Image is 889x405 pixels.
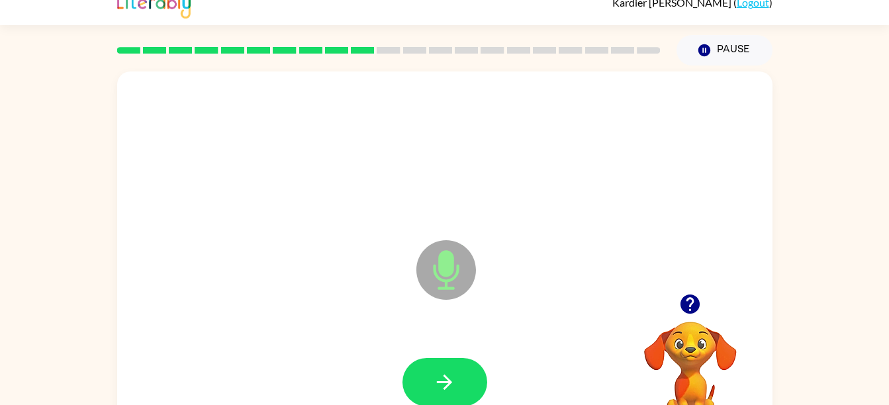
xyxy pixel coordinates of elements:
[677,35,772,66] button: Pause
